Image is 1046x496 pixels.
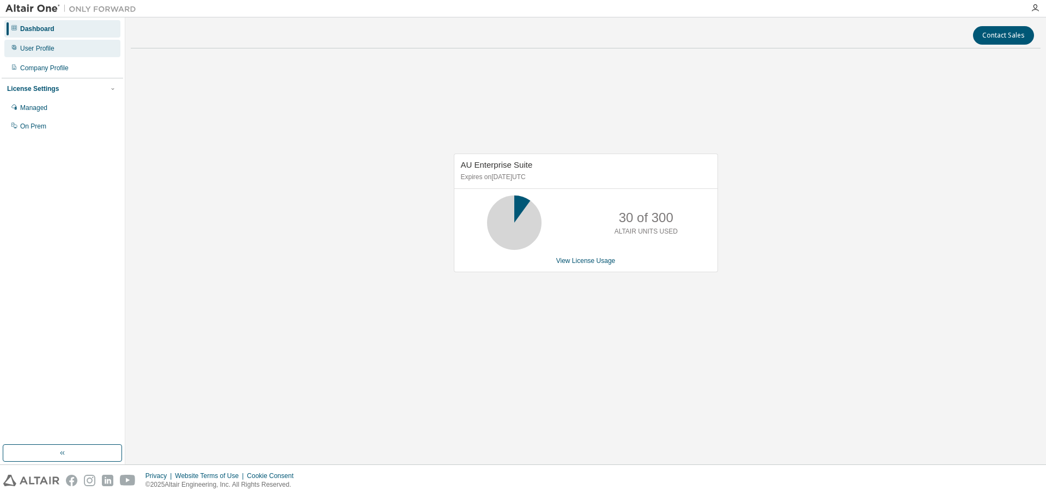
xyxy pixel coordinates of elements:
[20,64,69,72] div: Company Profile
[461,160,533,169] span: AU Enterprise Suite
[20,44,54,53] div: User Profile
[619,209,673,227] p: 30 of 300
[20,103,47,112] div: Managed
[145,480,300,489] p: © 2025 Altair Engineering, Inc. All Rights Reserved.
[461,173,708,182] p: Expires on [DATE] UTC
[120,475,136,486] img: youtube.svg
[247,471,300,480] div: Cookie Consent
[20,122,46,131] div: On Prem
[3,475,59,486] img: altair_logo.svg
[145,471,175,480] div: Privacy
[20,25,54,33] div: Dashboard
[102,475,113,486] img: linkedin.svg
[7,84,59,93] div: License Settings
[556,257,616,265] a: View License Usage
[615,227,678,236] p: ALTAIR UNITS USED
[973,26,1034,45] button: Contact Sales
[5,3,142,14] img: Altair One
[66,475,77,486] img: facebook.svg
[84,475,95,486] img: instagram.svg
[175,471,247,480] div: Website Terms of Use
